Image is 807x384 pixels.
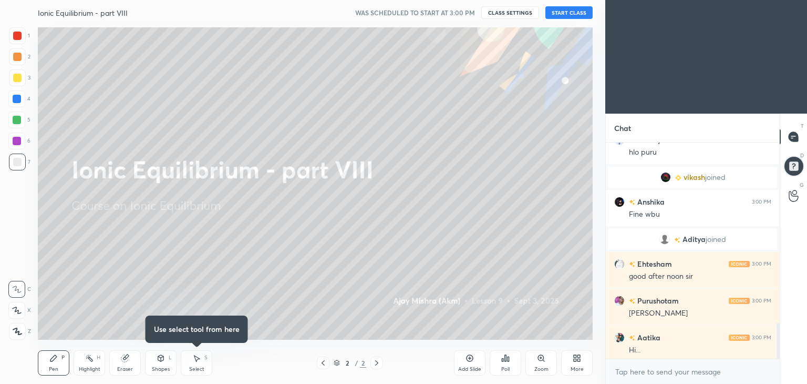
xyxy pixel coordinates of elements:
div: Select [189,367,204,372]
span: joined [705,173,726,181]
div: L [169,355,172,360]
div: 7 [9,154,30,170]
img: bb9732b6ea804f3e96cdd89650718096.jpg [614,197,625,207]
span: joined [706,235,726,244]
div: More [571,367,584,372]
p: Chat [606,114,639,142]
div: 3:00 PM [752,261,771,267]
div: 6 [8,133,30,149]
p: G [800,181,804,189]
div: 1 [9,27,30,44]
div: hlo puru [629,147,771,158]
div: [PERSON_NAME] [629,308,771,319]
img: iconic-light.a09c19a4.png [729,298,750,304]
div: P [61,355,65,360]
div: 3:00 PM [752,199,771,205]
img: no-rating-badge.077c3623.svg [629,199,635,205]
p: T [801,122,804,130]
span: vikash [684,173,705,181]
div: 4 [8,90,30,107]
div: 3 [9,69,30,86]
h4: Use select tool from here [154,324,240,335]
div: 2 [342,360,353,366]
h6: Ehtesham [635,258,672,269]
div: Shapes [152,367,170,372]
div: C [8,281,31,298]
p: D [800,151,804,159]
img: f4a8ac9017f547fcabb9f885244d7538.jpg [614,259,625,269]
div: Eraser [117,367,133,372]
div: 3:00 PM [752,298,771,304]
div: Pen [49,367,58,372]
div: Add Slide [458,367,481,372]
div: H [97,355,100,360]
button: START CLASS [545,6,593,19]
div: Zoom [534,367,549,372]
span: Aditya [682,235,706,244]
h5: WAS SCHEDULED TO START AT 3:00 PM [355,8,475,17]
div: Hi... [629,345,771,356]
img: no-rating-badge.077c3623.svg [629,298,635,304]
div: Poll [501,367,510,372]
div: 2 [9,48,30,65]
img: d7a432fff80f48708aaa1499f15e6dfb.jpg [614,332,625,343]
div: 3:00 PM [752,335,771,341]
div: S [204,355,208,360]
img: iconic-light.a09c19a4.png [729,261,750,267]
div: 2 [360,358,366,368]
img: iconic-light.a09c19a4.png [729,335,750,341]
div: Fine wbu [629,209,771,220]
div: good after noon sir [629,271,771,282]
div: Highlight [79,367,100,372]
div: X [8,302,31,319]
div: Z [9,323,31,340]
img: no-rating-badge.077c3623.svg [629,261,635,267]
div: grid [606,143,780,359]
h6: Purushotam [635,295,679,306]
div: / [355,360,358,366]
img: default.png [659,234,670,245]
img: no-rating-badge.077c3623.svg [629,335,635,341]
h4: Ionic Equilibrium - part VIII [38,8,128,18]
h6: Anshika [635,196,665,207]
div: 5 [8,112,30,128]
img: Learner_Badge_beginner_1_8b307cf2a0.svg [675,175,681,181]
img: 3165eaadc29e4ac98a7de2dd90d2da15.jpg [614,296,625,306]
img: no-rating-badge.077c3623.svg [674,237,680,243]
button: CLASS SETTINGS [481,6,539,19]
img: 707f0d26f6aa4898a6d0a9a9d32c88a8.jpg [660,172,671,183]
h6: Aatika [635,332,660,343]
